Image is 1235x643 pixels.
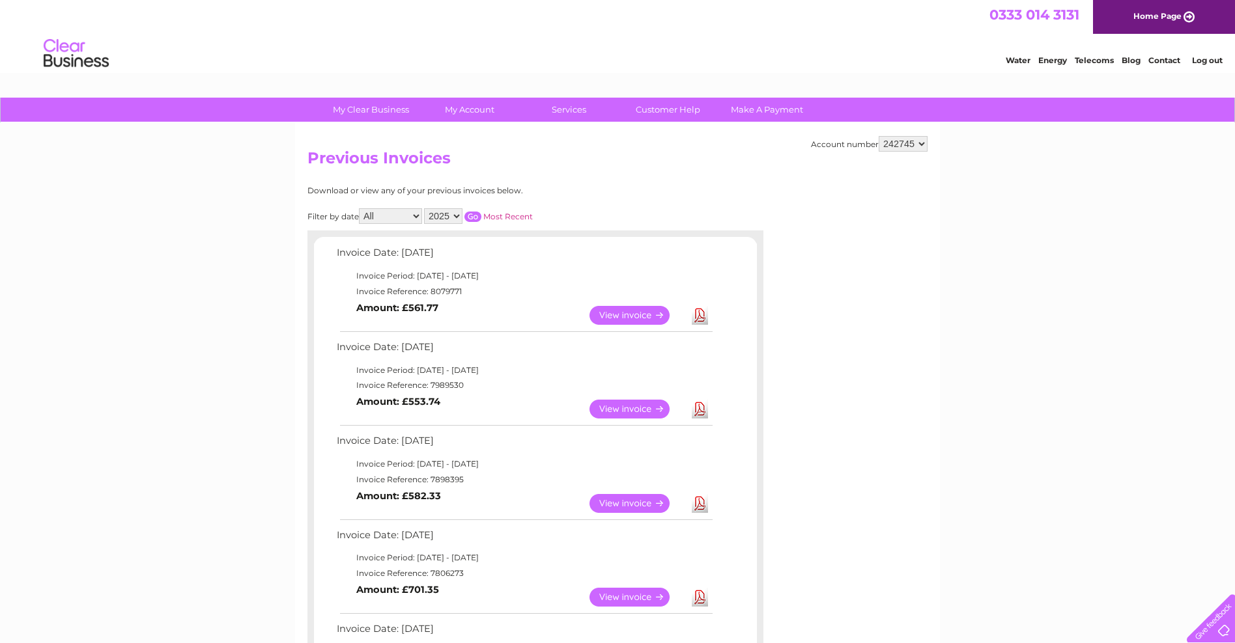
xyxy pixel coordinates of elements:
[1075,55,1114,65] a: Telecoms
[356,396,440,407] b: Amount: £553.74
[1148,55,1180,65] a: Contact
[334,550,715,566] td: Invoice Period: [DATE] - [DATE]
[483,212,533,221] a: Most Recent
[1192,55,1223,65] a: Log out
[692,588,708,607] a: Download
[334,472,715,487] td: Invoice Reference: 7898395
[307,208,649,224] div: Filter by date
[589,400,685,418] a: View
[334,244,715,268] td: Invoice Date: [DATE]
[356,584,439,595] b: Amount: £701.35
[311,7,926,63] div: Clear Business is a trading name of Verastar Limited (registered in [GEOGRAPHIC_DATA] No. 3667643...
[692,400,708,418] a: Download
[307,186,649,195] div: Download or view any of your previous invoices below.
[43,34,109,74] img: logo.png
[811,136,928,152] div: Account number
[1038,55,1067,65] a: Energy
[356,302,438,314] b: Amount: £561.77
[515,98,623,122] a: Services
[692,494,708,513] a: Download
[334,432,715,456] td: Invoice Date: [DATE]
[307,149,928,174] h2: Previous Invoices
[317,98,425,122] a: My Clear Business
[589,306,685,325] a: View
[334,338,715,363] td: Invoice Date: [DATE]
[692,306,708,325] a: Download
[356,490,441,502] b: Amount: £582.33
[334,527,715,551] td: Invoice Date: [DATE]
[989,7,1079,23] a: 0333 014 3131
[416,98,524,122] a: My Account
[614,98,722,122] a: Customer Help
[713,98,821,122] a: Make A Payment
[334,456,715,472] td: Invoice Period: [DATE] - [DATE]
[589,588,685,607] a: View
[1122,55,1141,65] a: Blog
[334,377,715,393] td: Invoice Reference: 7989530
[334,566,715,581] td: Invoice Reference: 7806273
[334,284,715,299] td: Invoice Reference: 8079771
[1006,55,1030,65] a: Water
[334,363,715,378] td: Invoice Period: [DATE] - [DATE]
[334,268,715,284] td: Invoice Period: [DATE] - [DATE]
[589,494,685,513] a: View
